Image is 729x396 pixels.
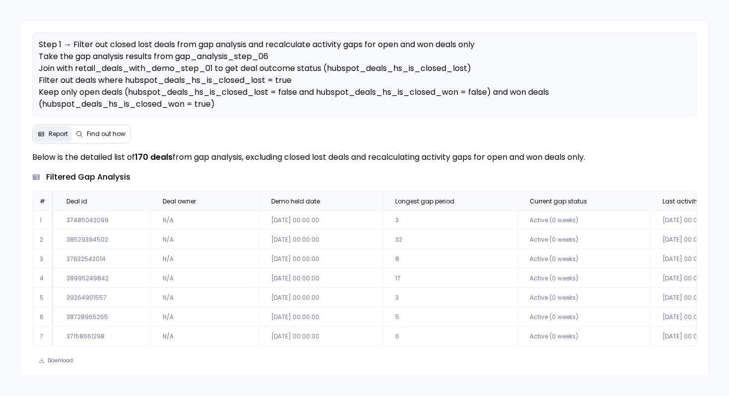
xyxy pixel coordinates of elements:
td: 2 [34,231,54,249]
td: N/A [150,328,258,346]
span: Deal id [66,198,87,205]
td: Active (0 weeks) [517,269,649,288]
td: N/A [150,231,258,249]
span: Find out how [87,130,125,138]
td: 38529394502 [55,231,149,249]
td: N/A [150,269,258,288]
td: Active (0 weeks) [517,308,649,327]
td: [DATE] 00:00:00 [259,289,382,307]
td: 37632542014 [55,250,149,268]
span: Report [49,130,68,138]
td: N/A [150,250,258,268]
td: Active (0 weeks) [517,328,649,346]
span: Longest gap period [395,198,454,205]
button: Report [34,126,72,142]
td: 3 [383,289,516,307]
td: N/A [150,289,258,307]
td: Active (0 weeks) [517,250,649,268]
td: 5 [383,308,516,327]
span: Download [48,357,73,364]
span: Step 1 → Filter out closed lost deals from gap analysis and recalculate activity gaps for open an... [39,39,677,157]
td: 6 [383,328,516,346]
td: 1 [34,211,54,230]
td: [DATE] 00:00:00 [259,231,382,249]
td: 5 [34,289,54,307]
td: [DATE] 00:00:00 [259,308,382,327]
td: [DATE] 00:00:00 [259,328,382,346]
td: N/A [150,308,258,327]
td: Active (0 weeks) [517,289,649,307]
td: 38995249842 [55,269,149,288]
span: Current gap status [530,198,587,205]
span: Demo held date [271,198,320,205]
td: 37158661298 [55,328,149,346]
button: Find out how [72,126,129,142]
td: [DATE] 00:00:00 [259,269,382,288]
span: Last activity date [663,198,715,205]
td: [DATE] 00:00:00 [259,250,382,268]
p: Below is the detailed list of from gap analysis, excluding closed lost deals and recalculating ac... [32,151,697,163]
button: Download [32,354,79,368]
td: 39264901557 [55,289,149,307]
span: Deal owner [163,198,196,205]
td: 3 [34,250,54,268]
td: [DATE] 00:00:00 [259,211,382,230]
td: 37485042099 [55,211,149,230]
td: 3 [383,211,516,230]
span: filtered gap analysis [46,171,130,183]
td: 8 [383,250,516,268]
strong: 170 deals [135,151,173,163]
td: 17 [383,269,516,288]
td: 7 [34,328,54,346]
td: N/A [150,211,258,230]
span: # [40,197,45,205]
td: 32 [383,231,516,249]
td: Active (0 weeks) [517,211,649,230]
td: Active (0 weeks) [517,231,649,249]
td: 6 [34,308,54,327]
td: 38728965265 [55,308,149,327]
td: 4 [34,269,54,288]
